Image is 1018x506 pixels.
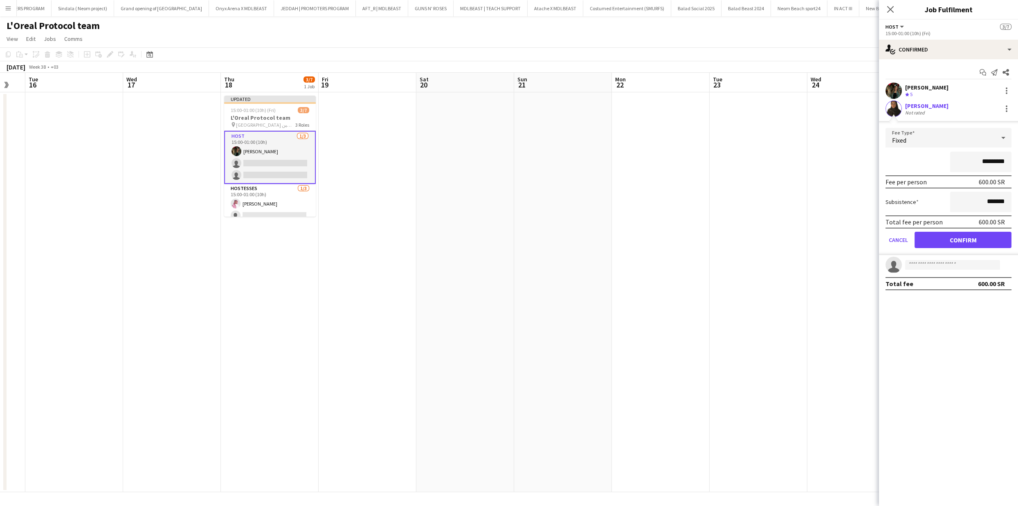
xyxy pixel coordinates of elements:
[905,110,926,116] div: Not rated
[356,0,408,16] button: AFT_R | MDLBEAST
[910,91,912,97] span: 5
[236,122,295,128] span: [GEOGRAPHIC_DATA] بحطين 📍
[3,34,21,44] a: View
[712,80,722,90] span: 23
[721,0,771,16] button: Balad Beast 2024
[979,218,1005,226] div: 600.00 SR
[809,80,821,90] span: 24
[827,0,859,16] button: IN ACT III
[420,76,429,83] span: Sat
[454,0,528,16] button: MDLBEAST | TEACH SUPPORT
[274,0,356,16] button: JEDDAH | PROMOTERS PROGRAM
[114,0,209,16] button: Grand opening of [GEOGRAPHIC_DATA]
[321,80,328,90] span: 19
[223,80,234,90] span: 18
[671,0,721,16] button: Balad Social 2025
[209,0,274,16] button: Onyx Arena X MDLBEAST
[126,76,137,83] span: Wed
[125,80,137,90] span: 17
[885,280,913,288] div: Total fee
[418,80,429,90] span: 20
[231,107,276,113] span: 15:00-01:00 (10h) (Fri)
[892,136,906,144] span: Fixed
[811,76,821,83] span: Wed
[885,24,905,30] button: HOST
[905,84,948,91] div: [PERSON_NAME]
[304,83,315,90] div: 1 Job
[224,131,316,184] app-card-role: HOST1/315:00-01:00 (10h)[PERSON_NAME]
[303,76,315,83] span: 3/7
[905,102,948,110] div: [PERSON_NAME]
[528,0,583,16] button: Atache X MDLBEAST
[583,0,671,16] button: Costumed Entertainment (SMURFS)
[859,0,896,16] button: New Board
[52,0,114,16] button: Sindala ( Neom project)
[298,107,309,113] span: 3/7
[771,0,827,16] button: Neom Beach sport24
[322,76,328,83] span: Fri
[1000,24,1011,30] span: 3/7
[23,34,39,44] a: Edit
[224,114,316,121] h3: L'Oreal Protocol team
[879,40,1018,59] div: Confirmed
[713,76,722,83] span: Tue
[885,232,911,248] button: Cancel
[224,96,316,102] div: Updated
[64,35,83,43] span: Comms
[7,35,18,43] span: View
[615,76,626,83] span: Mon
[879,4,1018,15] h3: Job Fulfilment
[27,80,38,90] span: 16
[7,63,25,71] div: [DATE]
[224,96,316,217] app-job-card: Updated15:00-01:00 (10h) (Fri)3/7L'Oreal Protocol team [GEOGRAPHIC_DATA] بحطين 📍3 RolesHOST1/315:...
[979,178,1005,186] div: 600.00 SR
[516,80,527,90] span: 21
[224,184,316,235] app-card-role: HOSTESSES1/315:00-01:00 (10h)[PERSON_NAME]
[27,64,47,70] span: Week 38
[517,76,527,83] span: Sun
[61,34,86,44] a: Comms
[44,35,56,43] span: Jobs
[29,76,38,83] span: Tue
[408,0,454,16] button: GUNS N' ROSES
[885,30,1011,36] div: 15:00-01:00 (10h) (Fri)
[26,35,36,43] span: Edit
[978,280,1005,288] div: 600.00 SR
[915,232,1011,248] button: Confirm
[885,218,943,226] div: Total fee per person
[295,122,309,128] span: 3 Roles
[224,76,234,83] span: Thu
[40,34,59,44] a: Jobs
[614,80,626,90] span: 22
[885,24,899,30] span: HOST
[51,64,58,70] div: +03
[885,178,927,186] div: Fee per person
[7,20,100,32] h1: L'Oreal Protocol team
[885,198,919,206] label: Subsistence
